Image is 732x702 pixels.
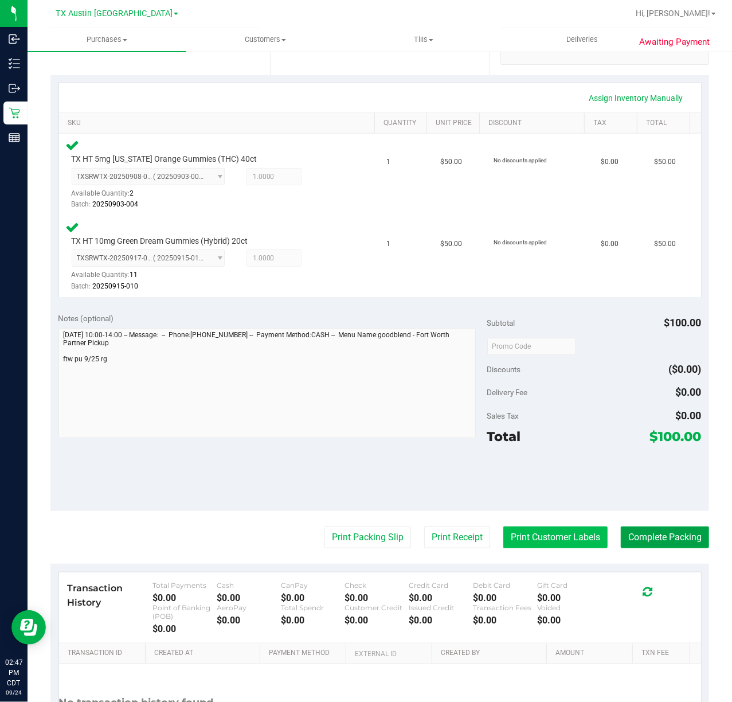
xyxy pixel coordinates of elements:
th: External ID [346,643,432,664]
div: $0.00 [217,592,281,603]
div: Issued Credit [409,603,473,612]
div: Available Quantity: [72,267,233,289]
span: 20250903-004 [93,200,139,208]
span: TX HT 5mg [US_STATE] Orange Gummies (THC) 40ct [72,154,257,165]
div: Total Spendr [281,603,345,612]
span: Total [487,428,521,444]
div: Gift Card [537,581,601,590]
div: Point of Banking (POB) [152,603,217,621]
div: Cash [217,581,281,590]
div: $0.00 [345,592,409,603]
div: $0.00 [345,615,409,626]
a: Quantity [383,119,422,128]
span: $100.00 [650,428,702,444]
div: $0.00 [281,615,345,626]
button: Print Customer Labels [503,526,608,548]
span: 11 [130,271,138,279]
span: Deliveries [551,34,613,45]
div: Transaction Fees [473,603,537,612]
div: $0.00 [473,592,537,603]
inline-svg: Outbound [9,83,20,94]
span: $50.00 [654,157,676,167]
span: Awaiting Payment [640,36,710,49]
span: 20250915-010 [93,282,139,290]
a: Created By [441,649,542,658]
div: $0.00 [537,615,601,626]
div: Check [345,581,409,590]
span: Discounts [487,359,521,380]
a: Assign Inventory Manually [582,88,691,108]
span: $0.00 [601,239,619,249]
p: 09/24 [5,688,22,697]
a: Purchases [28,28,186,52]
span: No discounts applied [494,157,547,163]
span: ($0.00) [669,363,702,375]
a: Transaction ID [68,649,140,658]
a: Created At [154,649,255,658]
div: $0.00 [281,592,345,603]
p: 02:47 PM CDT [5,657,22,688]
div: Total Payments [152,581,217,590]
a: Discount [488,119,580,128]
div: $0.00 [409,615,473,626]
span: $0.00 [601,157,619,167]
input: Promo Code [487,338,576,355]
span: $100.00 [664,317,702,329]
div: Customer Credit [345,603,409,612]
span: Sales Tax [487,411,519,420]
iframe: Resource center [11,610,46,645]
a: Customers [186,28,345,52]
div: $0.00 [217,615,281,626]
span: Tills [345,34,503,45]
span: $0.00 [676,386,702,398]
a: Total [646,119,685,128]
span: $50.00 [654,239,676,249]
div: $0.00 [152,592,217,603]
span: Subtotal [487,318,515,327]
div: AeroPay [217,603,281,612]
inline-svg: Inventory [9,58,20,69]
button: Print Receipt [424,526,490,548]
span: Batch: [72,282,91,290]
span: TX Austin [GEOGRAPHIC_DATA] [56,9,173,18]
a: SKU [68,119,370,128]
a: Payment Method [269,649,341,658]
inline-svg: Retail [9,107,20,119]
div: CanPay [281,581,345,590]
button: Complete Packing [621,526,709,548]
a: Deliveries [503,28,662,52]
inline-svg: Reports [9,132,20,143]
span: Notes (optional) [58,314,114,323]
div: $0.00 [537,592,601,603]
button: Print Packing Slip [324,526,411,548]
div: Debit Card [473,581,537,590]
a: Tills [345,28,503,52]
span: TX HT 10mg Green Dream Gummies (Hybrid) 20ct [72,236,248,247]
span: Delivery Fee [487,388,528,397]
div: Credit Card [409,581,473,590]
span: 2 [130,189,134,197]
a: Txn Fee [641,649,685,658]
span: 1 [387,239,391,249]
span: No discounts applied [494,239,547,245]
div: $0.00 [409,592,473,603]
inline-svg: Inbound [9,33,20,45]
span: $50.00 [440,239,462,249]
span: $50.00 [440,157,462,167]
span: Hi, [PERSON_NAME]! [636,9,710,18]
a: Amount [555,649,628,658]
span: 1 [387,157,391,167]
a: Unit Price [436,119,475,128]
span: Batch: [72,200,91,208]
span: Customers [187,34,345,45]
a: Tax [594,119,633,128]
span: Purchases [28,34,186,45]
div: $0.00 [152,623,217,634]
div: Available Quantity: [72,185,233,208]
div: $0.00 [473,615,537,626]
span: $0.00 [676,409,702,422]
div: Voided [537,603,601,612]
